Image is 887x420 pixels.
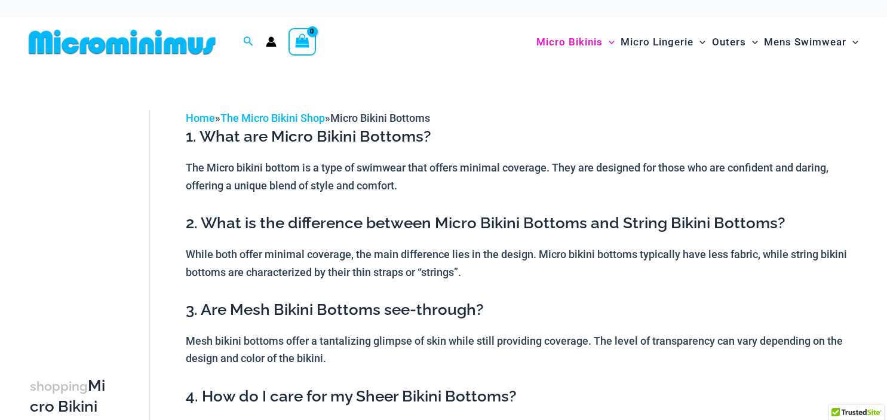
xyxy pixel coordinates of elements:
[30,379,88,394] span: shopping
[186,159,863,194] p: The Micro bikini bottom is a type of swimwear that offers minimal coverage. They are designed for...
[186,332,863,367] p: Mesh bikini bottoms offer a tantalizing glimpse of skin while still providing coverage. The level...
[709,24,761,60] a: OutersMenu ToggleMenu Toggle
[846,27,858,57] span: Menu Toggle
[186,300,863,320] h3: 3. Are Mesh Bikini Bottoms see-through?
[186,112,215,124] a: Home
[266,36,277,47] a: Account icon link
[186,387,863,407] h3: 4. How do I care for my Sheer Bikini Bottoms?
[693,27,705,57] span: Menu Toggle
[603,27,615,57] span: Menu Toggle
[186,127,863,147] h3: 1. What are Micro Bikini Bottoms?
[243,35,254,50] a: Search icon link
[220,112,325,124] a: The Micro Bikini Shop
[746,27,758,57] span: Menu Toggle
[533,24,618,60] a: Micro BikinisMenu ToggleMenu Toggle
[618,24,708,60] a: Micro LingerieMenu ToggleMenu Toggle
[712,27,746,57] span: Outers
[186,246,863,281] p: While both offer minimal coverage, the main difference lies in the design. Micro bikini bottoms t...
[764,27,846,57] span: Mens Swimwear
[532,22,863,62] nav: Site Navigation
[30,100,137,339] iframe: TrustedSite Certified
[621,27,693,57] span: Micro Lingerie
[536,27,603,57] span: Micro Bikinis
[24,29,220,56] img: MM SHOP LOGO FLAT
[186,112,430,124] span: » »
[330,112,430,124] span: Micro Bikini Bottoms
[288,28,316,56] a: View Shopping Cart, empty
[186,213,863,234] h3: 2. What is the difference between Micro Bikini Bottoms and String Bikini Bottoms?
[761,24,861,60] a: Mens SwimwearMenu ToggleMenu Toggle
